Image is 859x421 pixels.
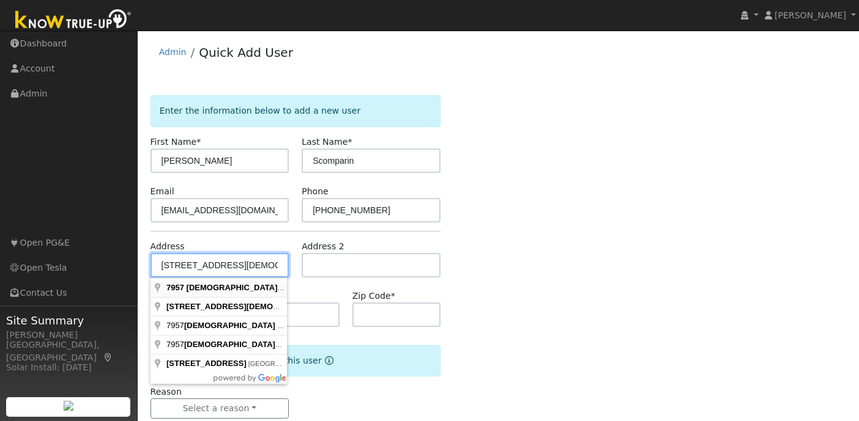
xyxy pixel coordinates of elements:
label: First Name [151,136,201,148]
label: Email [151,185,174,198]
a: Admin [159,47,187,57]
div: Solar Install: [DATE] [6,361,131,374]
span: Required [196,137,201,147]
div: [GEOGRAPHIC_DATA], [GEOGRAPHIC_DATA] [6,339,131,364]
a: Quick Add User [199,45,293,60]
span: 7957 [166,283,184,292]
label: Phone [302,185,329,198]
span: [DEMOGRAPHIC_DATA] Court [184,321,299,330]
img: retrieve [64,401,73,411]
img: Know True-Up [9,7,138,34]
span: [DEMOGRAPHIC_DATA][GEOGRAPHIC_DATA] [184,340,360,349]
span: 7957 [166,340,362,349]
span: [STREET_ADDRESS][DEMOGRAPHIC_DATA] [166,302,338,311]
button: Select a reason [151,398,289,419]
div: Enter the information below to add a new user [151,95,441,126]
span: [DEMOGRAPHIC_DATA][GEOGRAPHIC_DATA] [187,283,363,292]
span: 7957 [166,321,300,330]
label: Zip Code [352,290,395,302]
span: Required [391,291,395,301]
label: Address [151,240,185,253]
label: Last Name [302,136,352,148]
a: Reason for new user [322,356,333,365]
label: Reason [151,386,182,398]
div: [PERSON_NAME] [6,329,131,342]
span: Site Summary [6,312,131,329]
div: Select the reason for adding this user [151,345,441,376]
label: Address 2 [302,240,344,253]
a: Map [103,353,114,362]
span: Required [348,137,352,147]
span: [PERSON_NAME] [775,10,846,20]
span: [STREET_ADDRESS] [166,359,247,368]
span: [GEOGRAPHIC_DATA], [GEOGRAPHIC_DATA], [GEOGRAPHIC_DATA] [248,360,466,367]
